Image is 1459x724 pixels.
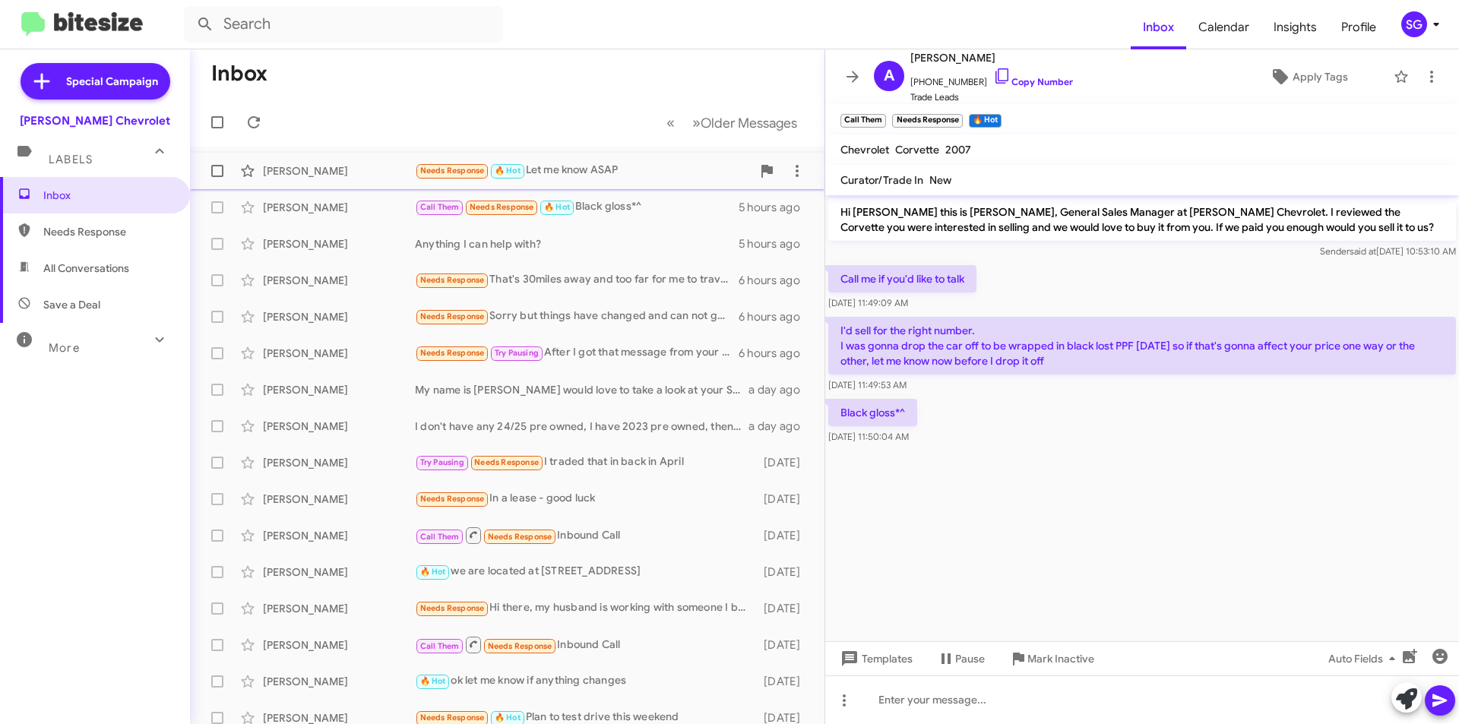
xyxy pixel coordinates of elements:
[415,599,756,617] div: Hi there, my husband is working with someone I believe already
[993,76,1073,87] a: Copy Number
[415,635,756,654] div: Inbound Call
[420,202,460,212] span: Call Them
[495,713,521,722] span: 🔥 Hot
[929,173,951,187] span: New
[263,564,415,580] div: [PERSON_NAME]
[756,455,812,470] div: [DATE]
[837,645,913,672] span: Templates
[420,166,485,175] span: Needs Response
[263,200,415,215] div: [PERSON_NAME]
[415,672,756,690] div: ok let me know if anything changes
[892,114,962,128] small: Needs Response
[756,528,812,543] div: [DATE]
[910,90,1073,105] span: Trade Leads
[211,62,267,86] h1: Inbox
[1293,63,1348,90] span: Apply Tags
[415,198,739,216] div: Black gloss*^
[1350,245,1376,257] span: said at
[1388,11,1442,37] button: SG
[1186,5,1261,49] a: Calendar
[657,107,684,138] button: Previous
[263,163,415,179] div: [PERSON_NAME]
[1320,245,1456,257] span: Sender [DATE] 10:53:10 AM
[495,348,539,358] span: Try Pausing
[683,107,806,138] button: Next
[828,297,908,308] span: [DATE] 11:49:09 AM
[828,431,909,442] span: [DATE] 11:50:04 AM
[420,603,485,613] span: Needs Response
[420,348,485,358] span: Needs Response
[828,379,907,390] span: [DATE] 11:49:53 AM
[263,273,415,288] div: [PERSON_NAME]
[666,113,675,132] span: «
[420,311,485,321] span: Needs Response
[756,674,812,689] div: [DATE]
[756,637,812,653] div: [DATE]
[415,271,739,289] div: That's 30miles away and too far for me to travel. Thank you for reaching out.
[840,114,886,128] small: Call Them
[263,492,415,507] div: [PERSON_NAME]
[925,645,997,672] button: Pause
[49,153,93,166] span: Labels
[739,236,812,251] div: 5 hours ago
[955,645,985,672] span: Pause
[1261,5,1329,49] a: Insights
[66,74,158,89] span: Special Campaign
[748,382,812,397] div: a day ago
[474,457,539,467] span: Needs Response
[825,645,925,672] button: Templates
[488,532,552,542] span: Needs Response
[1230,63,1386,90] button: Apply Tags
[415,419,748,434] div: I don't have any 24/25 pre owned, I have 2023 pre owned, then I have a 2025 new traverse in my sh...
[21,63,170,100] a: Special Campaign
[420,641,460,651] span: Call Them
[739,346,812,361] div: 6 hours ago
[756,601,812,616] div: [DATE]
[1401,11,1427,37] div: SG
[415,490,756,507] div: In a lease - good luck
[701,115,797,131] span: Older Messages
[739,309,812,324] div: 6 hours ago
[470,202,534,212] span: Needs Response
[748,419,812,434] div: a day ago
[420,275,485,285] span: Needs Response
[1329,5,1388,49] a: Profile
[1316,645,1413,672] button: Auto Fields
[1131,5,1186,49] a: Inbox
[1027,645,1094,672] span: Mark Inactive
[43,188,172,203] span: Inbox
[415,236,739,251] div: Anything I can help with?
[43,261,129,276] span: All Conversations
[420,713,485,722] span: Needs Response
[488,641,552,651] span: Needs Response
[415,308,739,325] div: Sorry but things have changed and can not get new truck right now
[828,317,1456,375] p: I'd sell for the right number. I was gonna drop the car off to be wrapped in black lost PPF [DATE...
[840,143,889,156] span: Chevrolet
[263,419,415,434] div: [PERSON_NAME]
[840,173,923,187] span: Curator/Trade In
[415,344,739,362] div: After I got that message from your dealership. I went else where as I wanted a 2026. And all tge ...
[420,532,460,542] span: Call Them
[184,6,503,43] input: Search
[997,645,1106,672] button: Mark Inactive
[756,492,812,507] div: [DATE]
[739,200,812,215] div: 5 hours ago
[910,67,1073,90] span: [PHONE_NUMBER]
[263,382,415,397] div: [PERSON_NAME]
[420,567,446,577] span: 🔥 Hot
[884,64,894,88] span: A
[49,341,80,355] span: More
[263,637,415,653] div: [PERSON_NAME]
[495,166,521,175] span: 🔥 Hot
[945,143,971,156] span: 2007
[263,309,415,324] div: [PERSON_NAME]
[415,162,752,179] div: Let me know ASAP
[544,202,570,212] span: 🔥 Hot
[415,454,756,471] div: I traded that in back in April
[658,107,806,138] nav: Page navigation example
[263,601,415,616] div: [PERSON_NAME]
[420,457,464,467] span: Try Pausing
[828,198,1456,241] p: Hi [PERSON_NAME] this is [PERSON_NAME], General Sales Manager at [PERSON_NAME] Chevrolet. I revie...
